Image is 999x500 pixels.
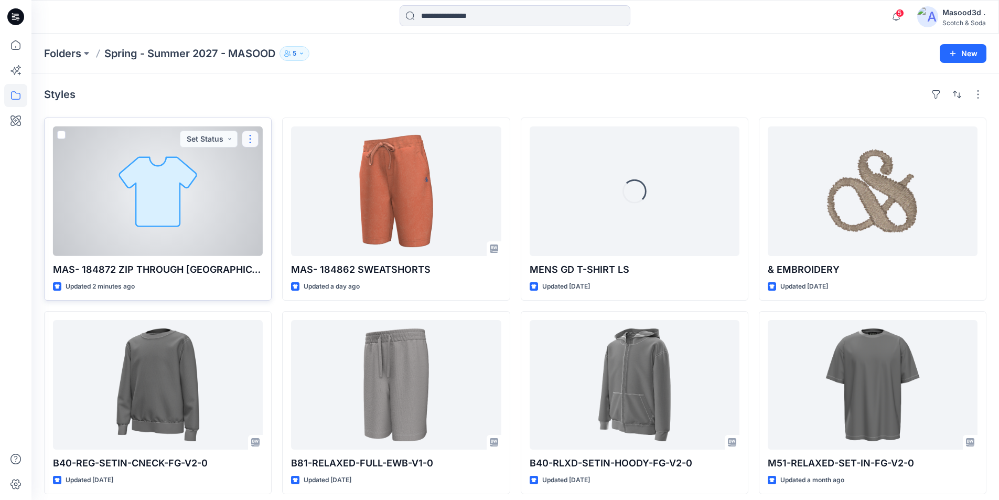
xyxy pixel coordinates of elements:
button: New [940,44,986,63]
p: MAS- 184872 ZIP THROUGH [GEOGRAPHIC_DATA] [53,262,263,277]
p: B81-RELAXED-FULL-EWB-V1-0 [291,456,501,471]
p: & EMBROIDERY [768,262,977,277]
a: MAS- 184872 ZIP THROUGH HOODIE [53,126,263,256]
p: Updated a month ago [780,475,844,486]
p: 5 [293,48,296,59]
a: M51-RELAXED-SET-IN-FG-V2-0 [768,320,977,450]
p: Updated [DATE] [66,475,113,486]
a: B40-REG-SETIN-CNECK-FG-V2-0 [53,320,263,450]
p: Updated [DATE] [542,475,590,486]
div: Masood3d . [942,6,986,19]
a: & EMBROIDERY [768,126,977,256]
p: Updated [DATE] [780,281,828,292]
p: Updated a day ago [304,281,360,292]
p: Updated [DATE] [304,475,351,486]
a: B40-RLXD-SETIN-HOODY-FG-V2-0 [530,320,739,450]
div: Scotch & Soda [942,19,986,27]
button: 5 [280,46,309,61]
p: M51-RELAXED-SET-IN-FG-V2-0 [768,456,977,471]
span: 5 [896,9,904,17]
p: B40-REG-SETIN-CNECK-FG-V2-0 [53,456,263,471]
p: Updated [DATE] [542,281,590,292]
a: B81-RELAXED-FULL-EWB-V1-0 [291,320,501,450]
p: B40-RLXD-SETIN-HOODY-FG-V2-0 [530,456,739,471]
p: MAS- 184862 SWEATSHORTS [291,262,501,277]
img: avatar [917,6,938,27]
p: Spring - Summer 2027 - MASOOD [104,46,275,61]
a: Folders [44,46,81,61]
h4: Styles [44,88,76,101]
p: Updated 2 minutes ago [66,281,135,292]
a: MAS- 184862 SWEATSHORTS [291,126,501,256]
p: MENS GD T-SHIRT LS [530,262,739,277]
